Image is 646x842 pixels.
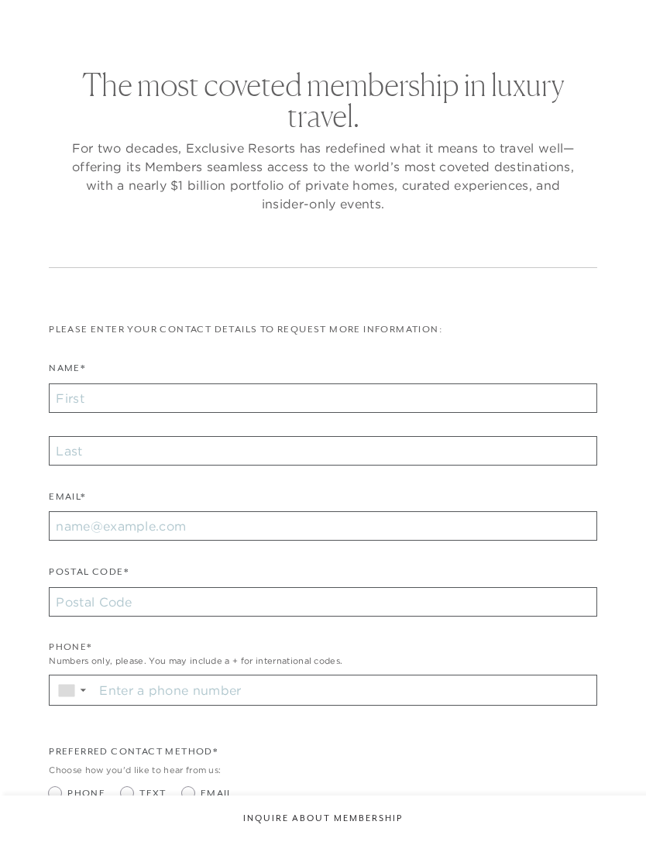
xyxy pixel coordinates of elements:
[50,675,94,705] div: Country Code Selector
[49,655,596,668] div: Numbers only, please. You may include a + for international codes.
[94,675,596,705] input: Enter a phone number
[49,361,85,383] label: Name*
[139,786,167,801] span: Text
[49,511,596,541] input: name@example.com
[49,587,596,617] input: Postal Code
[49,490,85,512] label: Email*
[49,322,596,337] p: Please enter your contact details to request more information:
[78,686,88,695] span: ▼
[49,640,596,655] div: Phone*
[49,565,129,587] label: Postal Code*
[49,436,596,466] input: Last
[49,764,596,777] div: Choose how you'd like to hear from us:
[67,139,579,213] p: For two decades, Exclusive Resorts has redefined what it means to travel well—offering its Member...
[49,744,218,767] legend: Preferred Contact Method*
[67,786,105,801] span: Phone
[201,786,233,801] span: Email
[67,69,579,131] h2: The most coveted membership in luxury travel.
[610,17,631,28] button: Open navigation
[49,383,596,413] input: First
